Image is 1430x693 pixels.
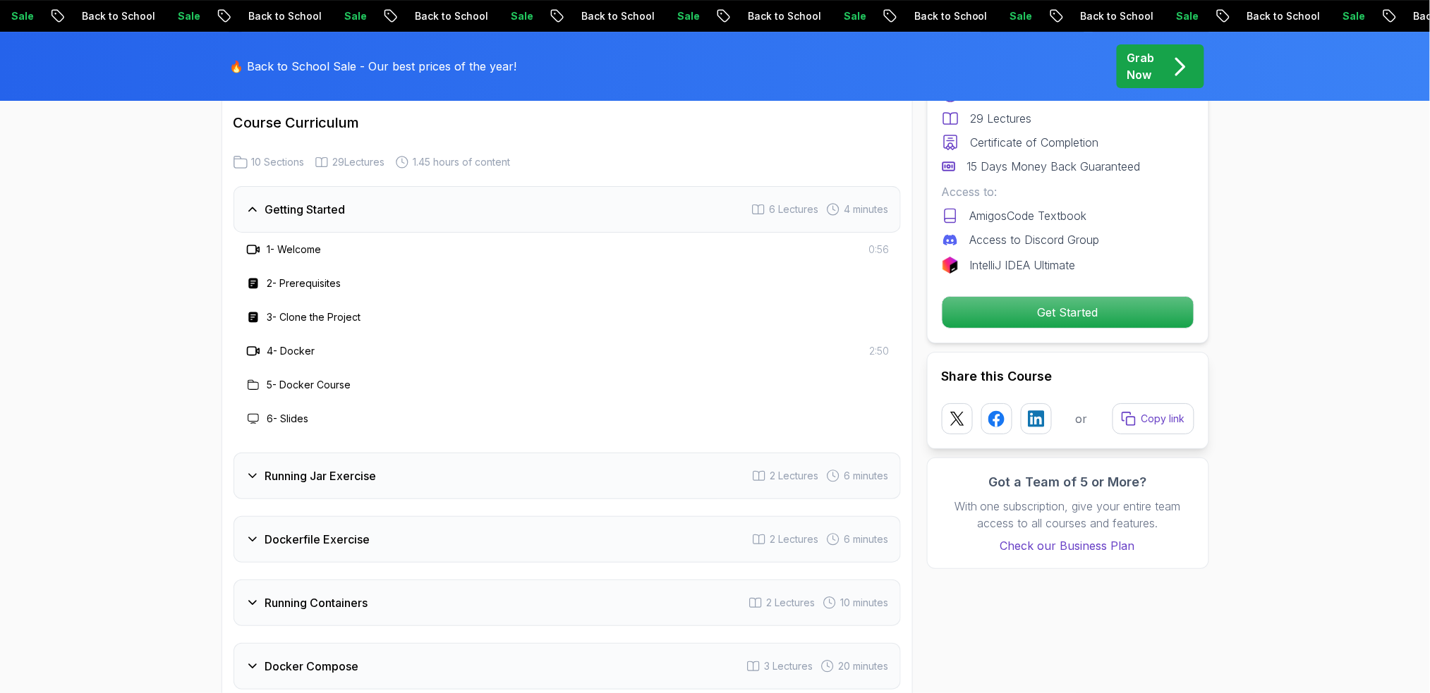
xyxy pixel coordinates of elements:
[1165,9,1211,23] p: Sale
[234,579,901,626] button: Running Containers2 Lectures 10 minutes
[1127,49,1155,83] p: Grab Now
[942,498,1194,532] p: With one subscription, give your entire team access to all courses and features.
[265,201,346,218] h3: Getting Started
[1076,410,1088,427] p: or
[267,243,322,257] h3: 1 - Welcome
[770,202,819,216] span: 6 Lectures
[970,207,1087,224] p: AmigosCode Textbook
[832,9,878,23] p: Sale
[252,155,305,169] span: 10 Sections
[267,412,309,426] h3: 6 - Slides
[166,9,212,23] p: Sale
[234,453,901,499] button: Running Jar Exercise2 Lectures 6 minutes
[234,516,901,563] button: Dockerfile Exercise2 Lectures 6 minutes
[265,467,377,484] h3: Running Jar Exercise
[971,134,1099,151] p: Certificate of Completion
[844,202,889,216] span: 4 minutes
[942,257,959,274] img: jetbrains logo
[841,596,889,610] span: 10 minutes
[267,378,351,392] h3: 5 - Docker Course
[267,344,315,358] h3: 4 - Docker
[770,532,819,546] span: 2 Lectures
[869,243,890,257] span: 0:56
[970,257,1076,274] p: IntelliJ IDEA Ultimate
[967,158,1141,175] p: 15 Days Money Back Guaranteed
[1236,9,1332,23] p: Back to School
[1070,9,1165,23] p: Back to School
[970,231,1100,248] p: Access to Discord Group
[267,310,361,324] h3: 3 - Clone the Project
[999,9,1044,23] p: Sale
[499,9,545,23] p: Sale
[1332,9,1377,23] p: Sale
[265,658,359,675] h3: Docker Compose
[333,9,378,23] p: Sale
[765,659,813,673] span: 3 Lectures
[234,643,901,689] button: Docker Compose3 Lectures 20 minutes
[333,155,385,169] span: 29 Lectures
[413,155,511,169] span: 1.45 hours of content
[942,296,1194,329] button: Get Started
[666,9,711,23] p: Sale
[267,276,341,290] h3: 2 - Prerequisites
[237,9,333,23] p: Back to School
[767,596,816,610] span: 2 Lectures
[570,9,666,23] p: Back to School
[404,9,499,23] p: Back to School
[265,531,370,548] h3: Dockerfile Exercise
[844,532,889,546] span: 6 minutes
[942,472,1194,492] h3: Got a Team of 5 or More?
[1113,403,1194,434] button: Copy link
[265,594,368,611] h3: Running Containers
[942,537,1194,554] a: Check our Business Plan
[737,9,832,23] p: Back to School
[903,9,999,23] p: Back to School
[234,186,901,233] button: Getting Started6 Lectures 4 minutes
[770,469,819,483] span: 2 Lectures
[870,344,890,358] span: 2:50
[844,469,889,483] span: 6 minutes
[71,9,166,23] p: Back to School
[943,297,1194,328] p: Get Started
[230,58,517,75] p: 🔥 Back to School Sale - Our best prices of the year!
[971,110,1032,127] p: 29 Lectures
[942,183,1194,200] p: Access to:
[234,113,901,133] h2: Course Curriculum
[1141,412,1185,426] p: Copy link
[839,659,889,673] span: 20 minutes
[942,367,1194,386] h2: Share this Course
